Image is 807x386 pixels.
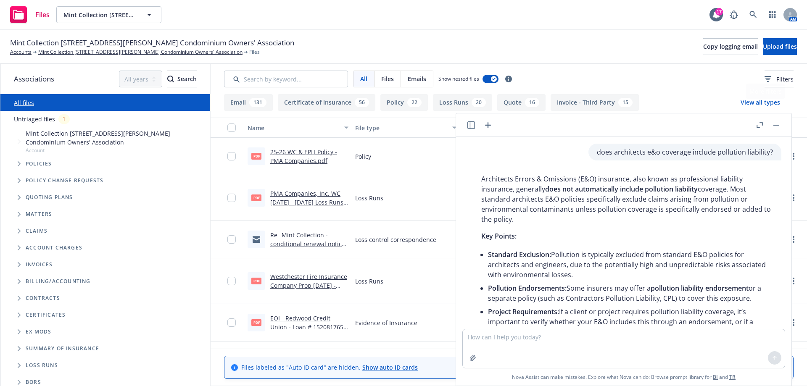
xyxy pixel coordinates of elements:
[26,380,41,385] span: BORs
[251,194,261,201] span: pdf
[355,152,371,161] span: Policy
[270,314,347,375] a: EOI - Redwood Credit Union - Loan # 1520817659 - Mint Collection [STREET_ADDRESS][PERSON_NAME] Co...
[26,178,103,183] span: Policy change requests
[227,318,236,327] input: Toggle Row Selected
[789,276,799,286] a: more
[14,74,54,84] span: Associations
[26,329,51,334] span: Ex Mods
[597,147,773,157] p: does architects e&o coverage include pollution liability?
[26,129,207,147] span: Mint Collection [STREET_ADDRESS][PERSON_NAME] Condominium Owners' Association
[270,189,347,215] a: PMA Companies, Inc. WC [DATE] - [DATE] Loss Runs - Valued [DATE].pdf
[776,75,794,84] span: Filters
[789,318,799,328] a: more
[763,38,797,55] button: Upload files
[488,250,551,259] span: Standard Exclusion:
[488,284,567,293] span: Pollution Endorsements:
[651,284,749,293] span: pollution liability endorsement
[26,147,207,154] span: Account
[227,235,236,244] input: Toggle Row Selected
[488,281,773,305] li: Some insurers may offer a or a separate policy (such as Contractors Pollution Liability, CPL) to ...
[26,296,60,301] span: Contracts
[381,74,394,83] span: Files
[512,368,736,386] span: Nova Assist can make mistakes. Explore what Nova can do: Browse prompt library for and
[407,98,422,107] div: 22
[380,94,428,111] button: Policy
[789,234,799,244] a: more
[278,94,375,111] button: Certificate of insurance
[729,373,736,381] a: TR
[26,195,73,200] span: Quoting plans
[227,152,236,160] input: Toggle Row Selected
[14,115,55,123] a: Untriaged files
[703,38,758,55] button: Copy logging email
[763,42,797,50] span: Upload files
[270,148,337,165] a: 25-26 WC & EPLI Policy - PMA Companies.pdf
[488,305,773,339] li: If a client or project requires pollution liability coverage, it’s important to verify whether yo...
[355,123,447,132] div: File type
[408,74,426,83] span: Emails
[249,98,266,107] div: 131
[227,194,236,202] input: Toggle Row Selected
[38,48,243,56] a: Mint Collection [STREET_ADDRESS][PERSON_NAME] Condominium Owners' Association
[26,279,91,284] span: Billing/Accounting
[727,94,794,111] button: View all types
[713,373,718,381] a: BI
[765,75,794,84] span: Filters
[167,76,174,82] svg: Search
[224,71,348,87] input: Search by keyword...
[227,277,236,285] input: Toggle Row Selected
[433,94,492,111] button: Loss Runs
[167,71,197,87] button: SearchSearch
[270,231,345,257] a: Re_ Mint Collection - conditional renewal notice confirmation .msg
[715,8,723,16] div: 17
[355,318,417,327] span: Evidence of Insurance
[26,346,99,351] span: Summary of insurance
[488,248,773,281] li: Pollution is typically excluded from standard E&O policies for architects and engineers, due to t...
[63,11,136,19] span: Mint Collection [STREET_ADDRESS][PERSON_NAME] Condominium Owners' Association
[224,94,273,111] button: Email
[355,194,383,202] span: Loss Runs
[227,123,236,132] input: Select all
[481,231,517,241] span: Key Points:
[26,363,58,368] span: Loss Runs
[703,42,758,50] span: Copy logging email
[167,71,197,87] div: Search
[497,94,546,111] button: Quote
[360,74,367,83] span: All
[789,151,799,161] a: more
[438,75,479,82] span: Show nested files
[26,228,47,234] span: Claims
[14,99,34,107] a: All files
[0,127,210,273] div: Tree Example
[481,174,773,224] p: Architects Errors & Omissions (E&O) insurance, also known as professional liability insurance, ge...
[244,118,352,138] button: Name
[270,273,347,307] a: Westchester Fire Insurance Company Prop [DATE] - [DATE] Loss Runs - Valued [DATE].PDF
[251,278,261,284] span: PDF
[352,118,459,138] button: File type
[525,98,539,107] div: 16
[26,212,52,217] span: Matters
[789,193,799,203] a: more
[355,277,383,286] span: Loss Runs
[545,184,698,194] span: does not automatically include pollution liability
[765,71,794,87] button: Filters
[26,262,53,267] span: Invoices
[355,98,369,107] div: 56
[725,6,742,23] a: Report a Bug
[745,6,762,23] a: Search
[26,312,66,318] span: Certificates
[618,98,633,107] div: 15
[251,153,261,159] span: pdf
[488,307,559,316] span: Project Requirements:
[26,161,52,166] span: Policies
[35,11,50,18] span: Files
[7,3,53,26] a: Files
[249,48,260,56] span: Files
[241,363,418,372] span: Files labeled as "Auto ID card" are hidden.
[551,94,639,111] button: Invoice - Third Party
[10,48,32,56] a: Accounts
[26,245,82,250] span: Account charges
[248,123,339,132] div: Name
[56,6,161,23] button: Mint Collection [STREET_ADDRESS][PERSON_NAME] Condominium Owners' Association
[10,37,294,48] span: Mint Collection [STREET_ADDRESS][PERSON_NAME] Condominium Owners' Association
